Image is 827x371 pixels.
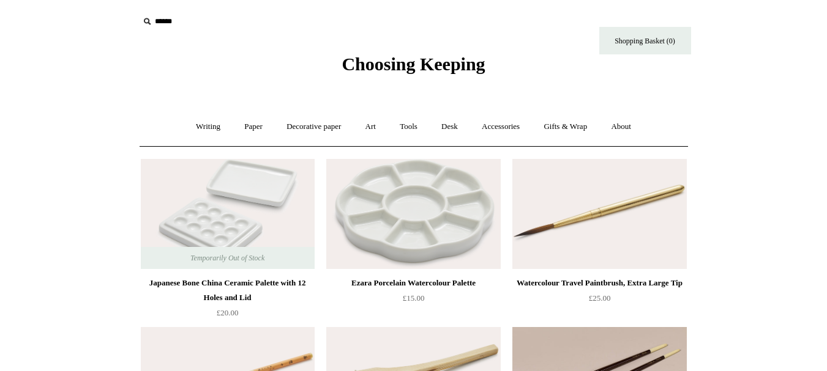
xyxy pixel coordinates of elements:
a: Shopping Basket (0) [599,27,691,54]
a: Watercolour Travel Paintbrush, Extra Large Tip £25.00 [512,276,686,326]
span: £15.00 [403,293,425,303]
a: About [600,111,642,143]
div: Ezara Porcelain Watercolour Palette [329,276,497,290]
a: Tools [389,111,428,143]
a: Japanese Bone China Ceramic Palette with 12 Holes and Lid £20.00 [141,276,315,326]
a: Watercolour Travel Paintbrush, Extra Large Tip Watercolour Travel Paintbrush, Extra Large Tip [512,159,686,269]
a: Art [354,111,387,143]
img: Japanese Bone China Ceramic Palette with 12 Holes and Lid [141,159,315,269]
a: Choosing Keeping [342,64,485,72]
a: Gifts & Wrap [533,111,598,143]
span: Choosing Keeping [342,54,485,74]
span: Temporarily Out of Stock [178,247,277,269]
a: Japanese Bone China Ceramic Palette with 12 Holes and Lid Japanese Bone China Ceramic Palette wit... [141,159,315,269]
a: Ezara Porcelain Watercolour Palette £15.00 [326,276,500,326]
a: Accessories [471,111,531,143]
a: Paper [233,111,274,143]
div: Watercolour Travel Paintbrush, Extra Large Tip [515,276,683,290]
a: Ezara Porcelain Watercolour Palette Ezara Porcelain Watercolour Palette [326,159,500,269]
span: £25.00 [589,293,611,303]
img: Ezara Porcelain Watercolour Palette [326,159,500,269]
img: Watercolour Travel Paintbrush, Extra Large Tip [512,159,686,269]
a: Desk [430,111,469,143]
a: Decorative paper [275,111,352,143]
div: Japanese Bone China Ceramic Palette with 12 Holes and Lid [144,276,312,305]
a: Writing [185,111,231,143]
span: £20.00 [217,308,239,317]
